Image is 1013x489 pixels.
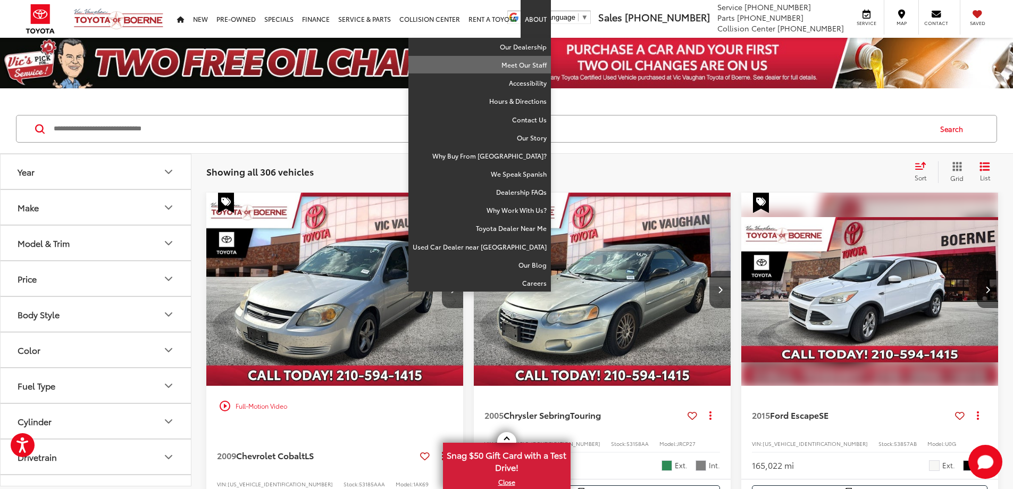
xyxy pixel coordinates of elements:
[206,165,314,178] span: Showing all 306 vehicles
[777,23,844,34] span: [PHONE_NUMBER]
[408,183,551,201] a: Dealership FAQs
[1,368,192,403] button: Fuel TypeFuel Type
[18,167,35,177] div: Year
[1,440,192,474] button: DrivetrainDrivetrain
[977,271,998,308] button: Next image
[522,13,588,21] a: Select Language​
[408,147,551,165] a: Why Buy From [GEOGRAPHIC_DATA]?
[1,154,192,189] button: YearYear
[753,193,769,213] span: Special
[18,416,52,426] div: Cylinder
[18,452,57,462] div: Drivetrain
[979,173,990,182] span: List
[969,406,987,425] button: Actions
[709,411,711,419] span: dropdown dots
[396,480,413,488] span: Model:
[819,409,828,421] span: SE
[890,20,913,27] span: Map
[741,193,999,386] div: 2015 Ford Escape SE 0
[626,440,649,447] span: 53158AA
[942,460,955,470] span: Ext.
[18,273,37,284] div: Price
[709,460,720,470] span: Int.
[1,404,192,438] button: CylinderCylinder
[473,193,732,386] div: 2005 Chrysler Sebring Touring 0
[18,238,70,248] div: Model & Trim
[570,409,601,421] span: Touring
[737,12,803,23] span: [PHONE_NUMBER]
[408,256,551,274] a: Our Blog
[162,379,175,392] div: Fuel Type
[18,309,60,319] div: Body Style
[972,161,998,183] button: List View
[930,115,978,142] button: Search
[18,380,55,391] div: Fuel Type
[938,161,972,183] button: Grid View
[966,20,989,27] span: Saved
[752,440,763,447] span: VIN:
[217,449,236,461] span: 2009
[484,409,504,421] span: 2005
[878,440,894,447] span: Stock:
[1,297,192,331] button: Body StyleBody Style
[408,165,551,183] a: We Speak Spanish
[359,480,385,488] span: 53185AAA
[950,173,964,183] span: Grid
[473,193,732,386] a: 2005 Chrysler Sebring Touring2005 Chrysler Sebring Touring2005 Chrysler Sebring Touring2005 Chrys...
[581,13,588,21] span: ▼
[162,451,175,463] div: Drivetrain
[662,460,672,471] span: Satin Jade Pearlcoat
[611,440,626,447] span: Stock:
[717,2,742,12] span: Service
[344,480,359,488] span: Stock:
[968,445,1002,479] button: Toggle Chat Window
[434,446,453,465] button: Actions
[473,193,732,387] img: 2005 Chrysler Sebring Touring
[744,2,811,12] span: [PHONE_NUMBER]
[228,480,333,488] span: [US_VEHICLE_IDENTIFICATION_NUMBER]
[924,20,948,27] span: Contact
[217,450,416,461] a: 2009Chevrolet CobaltLS
[408,274,551,292] a: Careers
[484,409,683,421] a: 2005Chrysler SebringTouring
[741,193,999,387] img: 2015 Ford Escape SE
[236,449,305,461] span: Chevrolet Cobalt
[408,74,551,92] a: Accessibility: Opens in a new tab
[305,449,314,461] span: LS
[770,409,819,421] span: Ford Escape
[162,415,175,428] div: Cylinder
[522,13,575,21] span: Select Language
[915,173,926,182] span: Sort
[1,333,192,367] button: ColorColor
[162,165,175,178] div: Year
[408,238,551,256] a: Used Car Dealer near [GEOGRAPHIC_DATA]
[162,237,175,250] div: Model & Trim
[977,411,979,419] span: dropdown dots
[162,344,175,357] div: Color
[709,271,731,308] button: Next image
[701,406,720,425] button: Actions
[894,440,917,447] span: 53857AB
[1,190,192,225] button: MakeMake
[504,409,570,421] span: Chrysler Sebring
[218,193,234,213] span: Special
[442,451,444,460] span: dropdown dots
[413,480,429,488] span: 1AK69
[625,10,710,24] span: [PHONE_NUMBER]
[206,193,464,386] div: 2009 Chevrolet Cobalt LS 0
[1,261,192,296] button: PricePrice
[444,444,570,476] span: Snag $50 Gift Card with a Test Drive!
[217,480,228,488] span: VIN:
[162,272,175,285] div: Price
[408,38,551,56] a: Our Dealership
[752,409,770,421] span: 2015
[963,460,974,471] span: Black
[763,440,868,447] span: [US_VEHICLE_IDENTIFICATION_NUMBER]
[408,111,551,129] a: Contact Us
[408,129,551,147] a: Our Story
[53,116,930,142] input: Search by Make, Model, or Keyword
[929,460,940,471] span: Oxford White
[18,202,39,212] div: Make
[675,460,688,470] span: Ext.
